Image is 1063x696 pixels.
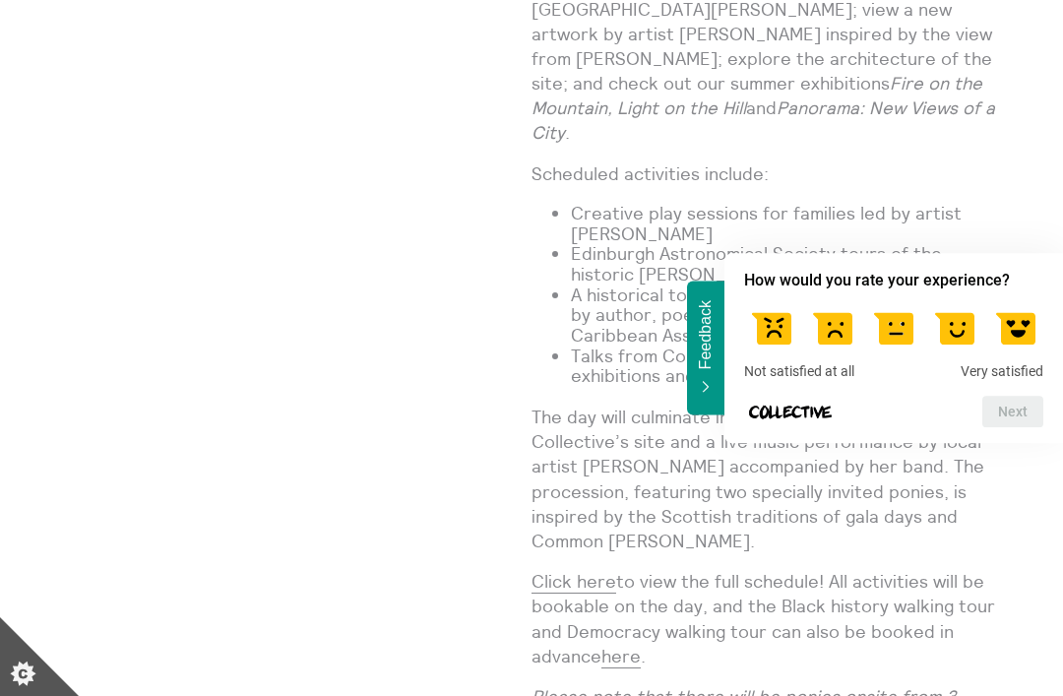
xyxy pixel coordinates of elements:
[571,285,1000,347] li: A historical tour of Collective and [PERSON_NAME] by author, poet and founder of the Edinburgh Ca...
[531,161,1000,186] p: Scheduled activities include:
[571,347,1000,387] li: Talks from Collective’s team about our summer exhibitions and our site
[744,363,854,381] span: Not satisfied at all
[531,96,995,144] em: Panorama: New Views of a City
[531,405,1000,553] p: The day will culminate in a celebratory procession on Collective’s site and a live music performa...
[982,396,1043,427] button: Next question
[601,645,641,668] a: here
[724,253,1063,444] div: How would you rate your experience? Select an option from 1 to 5, with 1 being Not satisfied at a...
[531,570,616,594] a: Click here
[744,300,1043,381] div: How would you rate your experience? Select an option from 1 to 5, with 1 being Not satisfied at a...
[697,300,715,369] span: Feedback
[687,281,724,414] button: Feedback - Hide survey
[961,363,1043,381] span: Very satisfied
[744,269,1043,292] h2: How would you rate your experience? Select an option from 1 to 5, with 1 being Not satisfied at a...
[531,72,982,119] em: Fire on the Mountain, Light on the Hill
[571,244,1000,285] li: Edinburgh Astronomical Society tours of the historic [PERSON_NAME] Telescope
[531,569,1000,668] p: to view the full schedule! All activities will be bookable on the day, and the Black history walk...
[571,204,1000,244] li: Creative play sessions for families led by artist [PERSON_NAME]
